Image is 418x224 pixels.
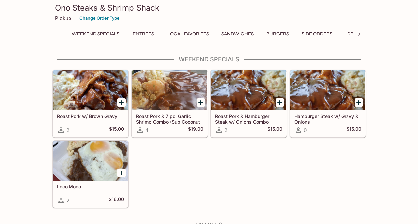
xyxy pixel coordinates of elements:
button: Add Roast Pork & Hamburger Steak w/ Onions Combo [276,98,284,107]
h5: $15.00 [267,126,282,134]
h5: $15.00 [347,126,361,134]
a: Hamburger Steak w/ Gravy & Onions0$15.00 [290,70,366,137]
button: Add Loco Moco [117,169,126,177]
div: Hamburger Steak w/ Gravy & Onions [290,70,365,110]
div: Loco Moco [53,141,128,181]
button: Change Order Type [76,13,123,23]
h5: Roast Pork w/ Brown Gravy [57,113,124,119]
span: 2 [66,127,69,133]
button: Local Favorites [164,29,212,39]
a: Roast Pork & Hamburger Steak w/ Onions Combo2$15.00 [211,70,287,137]
h5: Roast Pork & Hamburger Steak w/ Onions Combo [215,113,282,124]
span: 4 [145,127,149,133]
h5: Roast Pork & 7 pc. Garlic Shrimp Combo (Sub Coconut Shrimp Available) [136,113,203,124]
button: Add Roast Pork & 7 pc. Garlic Shrimp Combo (Sub Coconut Shrimp Available) [197,98,205,107]
h5: Hamburger Steak w/ Gravy & Onions [294,113,361,124]
h5: $19.00 [188,126,203,134]
button: Entrees [128,29,158,39]
span: 2 [66,197,69,204]
h5: Loco Moco [57,184,124,189]
p: Pickup [55,15,71,21]
button: Side Orders [298,29,336,39]
h4: Weekend Specials [52,56,366,63]
button: Weekend Specials [68,29,123,39]
button: Add Roast Pork w/ Brown Gravy [117,98,126,107]
h5: $15.00 [109,126,124,134]
span: 2 [224,127,227,133]
a: Loco Moco2$16.00 [53,141,128,208]
div: Roast Pork & 7 pc. Garlic Shrimp Combo (Sub Coconut Shrimp Available) [132,70,207,110]
h3: Ono Steaks & Shrimp Shack [55,3,363,13]
h5: $16.00 [109,196,124,204]
button: Drinks [341,29,371,39]
button: Sandwiches [218,29,257,39]
button: Add Hamburger Steak w/ Gravy & Onions [355,98,363,107]
div: Roast Pork w/ Brown Gravy [53,70,128,110]
a: Roast Pork & 7 pc. Garlic Shrimp Combo (Sub Coconut Shrimp Available)4$19.00 [132,70,208,137]
span: 0 [304,127,307,133]
div: Roast Pork & Hamburger Steak w/ Onions Combo [211,70,286,110]
button: Burgers [263,29,293,39]
a: Roast Pork w/ Brown Gravy2$15.00 [53,70,128,137]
